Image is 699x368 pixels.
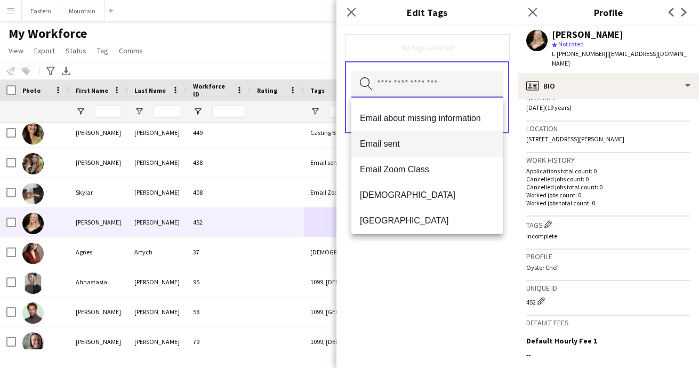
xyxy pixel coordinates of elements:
p: Worked jobs count: 0 [526,191,690,199]
div: No tags selected [353,43,501,52]
a: Status [61,44,91,58]
button: Open Filter Menu [76,107,85,116]
div: Artych [128,237,187,267]
div: [PERSON_NAME] [69,148,128,177]
h3: Profile [518,5,699,19]
div: [PERSON_NAME] [128,327,187,356]
p: Cancelled jobs count: 0 [526,175,690,183]
div: [PERSON_NAME] [128,148,187,177]
a: Export [30,44,59,58]
div: 79 [187,327,251,356]
div: [PERSON_NAME] [69,207,128,237]
img: Skylar Saunders [22,183,44,204]
div: 452 [187,207,251,237]
div: Ahnastasia [69,267,128,297]
div: [DEMOGRAPHIC_DATA], [US_STATE], Travel Team, W2 [304,237,368,267]
span: Status [66,46,86,55]
div: [PERSON_NAME] [128,297,187,326]
div: Email sent [304,148,368,177]
img: Agnes Artych [22,243,44,264]
span: Not rated [558,40,584,48]
input: First Name Filter Input [95,105,122,118]
span: Photo [22,86,41,94]
p: Worked jobs total count: 0 [526,199,690,207]
img: Shelby Stephens [22,153,44,174]
div: [PERSON_NAME] [69,327,128,356]
span: Comms [119,46,143,55]
span: First Name [76,86,108,94]
span: Last Name [134,86,166,94]
div: 1099, [GEOGRAPHIC_DATA], [DEMOGRAPHIC_DATA] [304,297,368,326]
app-action-btn: Advanced filters [44,65,57,77]
h3: Edit Tags [336,5,518,19]
span: Tag [97,46,108,55]
div: 1099, [DEMOGRAPHIC_DATA], [US_STATE] [304,267,368,297]
span: [STREET_ADDRESS][PERSON_NAME] [526,135,624,143]
div: [PERSON_NAME] [128,267,187,297]
div: Agnes [69,237,128,267]
div: [PERSON_NAME] [69,118,128,147]
div: 1099, [DEMOGRAPHIC_DATA] [304,327,368,356]
input: Last Name Filter Input [154,105,180,118]
button: Open Filter Menu [193,107,203,116]
div: 37 [187,237,251,267]
span: Email Zoom Class [360,164,494,174]
h3: Tags [526,219,690,230]
img: Alex Segura Lozano [22,302,44,324]
button: Open Filter Menu [134,107,144,116]
div: 449 [187,118,251,147]
div: Skylar [69,178,128,207]
img: Rheanna Sorenson [22,123,44,145]
div: Casting Booked [304,118,368,147]
a: Tag [93,44,113,58]
div: 408 [187,178,251,207]
a: Comms [115,44,147,58]
div: [PERSON_NAME] [128,118,187,147]
img: Ahnastasia Carlyle [22,273,44,294]
h3: Default fees [526,318,690,327]
span: [GEOGRAPHIC_DATA] [360,215,494,226]
app-action-btn: Export XLSX [60,65,73,77]
a: View [4,44,28,58]
div: -- [526,350,690,359]
span: t. [PHONE_NUMBER] [552,50,607,58]
h3: Location [526,124,690,133]
span: Email sent [360,139,494,149]
span: [DATE] (19 years) [526,103,572,111]
span: [DEMOGRAPHIC_DATA] [360,190,494,200]
span: My Workforce [9,26,87,42]
input: Workforce ID Filter Input [212,105,244,118]
div: 58 [187,297,251,326]
div: [PERSON_NAME] [128,207,187,237]
h3: Default Hourly Fee 1 [526,336,597,346]
div: 438 [187,148,251,177]
span: View [9,46,23,55]
button: Mountain [60,1,105,21]
span: Email about missing information [360,113,494,123]
span: Workforce ID [193,82,231,98]
img: Sundy Zimmermann [22,213,44,234]
img: Alex Waguespack [22,332,44,354]
p: Applications total count: 0 [526,167,690,175]
div: 452 [526,295,690,306]
input: Tags Filter Input [330,105,361,118]
div: [PERSON_NAME] [128,178,187,207]
div: [PERSON_NAME] [552,30,623,39]
div: Bio [518,73,699,99]
p: Cancelled jobs total count: 0 [526,183,690,191]
span: Export [34,46,55,55]
p: Incomplete [526,232,690,240]
span: Rating [257,86,277,94]
h3: Unique ID [526,283,690,293]
h3: Work history [526,155,690,165]
button: Open Filter Menu [310,107,320,116]
span: | [EMAIL_ADDRESS][DOMAIN_NAME] [552,50,687,67]
p: Oyster Chef [526,263,690,271]
h3: Profile [526,252,690,261]
div: [PERSON_NAME] [69,297,128,326]
span: Tags [310,86,325,94]
div: Email Zoom Class [304,178,368,207]
button: Eastern [22,1,60,21]
div: 95 [187,267,251,297]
